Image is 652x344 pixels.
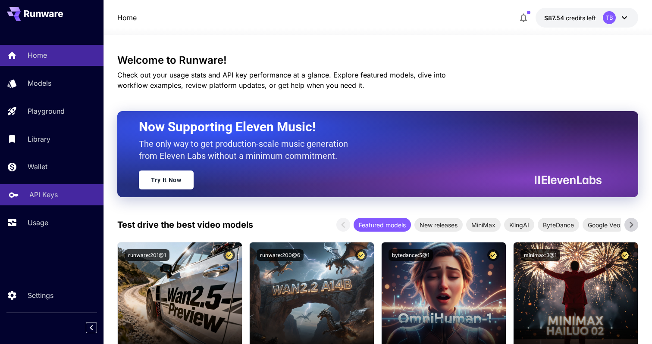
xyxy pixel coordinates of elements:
[389,249,433,261] button: bytedance:5@1
[28,78,51,88] p: Models
[28,161,47,172] p: Wallet
[28,290,53,301] p: Settings
[117,12,137,23] nav: breadcrumb
[520,249,560,261] button: minimax:3@1
[86,322,97,333] button: Collapse sidebar
[28,50,47,60] p: Home
[544,13,596,22] div: $87.5439
[117,12,137,23] a: Home
[257,249,304,261] button: runware:200@6
[603,11,616,24] div: TB
[466,218,501,232] div: MiniMax
[619,249,631,261] button: Certified Model – Vetted for best performance and includes a commercial license.
[28,134,50,144] p: Library
[139,170,194,189] a: Try It Now
[538,220,579,229] span: ByteDance
[487,249,499,261] button: Certified Model – Vetted for best performance and includes a commercial license.
[583,220,625,229] span: Google Veo
[29,189,58,200] p: API Keys
[117,54,638,66] h3: Welcome to Runware!
[544,14,566,22] span: $87.54
[125,249,169,261] button: runware:201@1
[117,71,446,90] span: Check out your usage stats and API key performance at a glance. Explore featured models, dive int...
[583,218,625,232] div: Google Veo
[28,217,48,228] p: Usage
[355,249,367,261] button: Certified Model – Vetted for best performance and includes a commercial license.
[354,220,411,229] span: Featured models
[414,218,463,232] div: New releases
[139,119,595,135] h2: Now Supporting Eleven Music!
[139,138,354,162] p: The only way to get production-scale music generation from Eleven Labs without a minimum commitment.
[504,220,534,229] span: KlingAI
[538,218,579,232] div: ByteDance
[414,220,463,229] span: New releases
[117,218,253,231] p: Test drive the best video models
[536,8,638,28] button: $87.5439TB
[354,218,411,232] div: Featured models
[466,220,501,229] span: MiniMax
[28,106,65,116] p: Playground
[566,14,596,22] span: credits left
[223,249,235,261] button: Certified Model – Vetted for best performance and includes a commercial license.
[504,218,534,232] div: KlingAI
[92,320,103,335] div: Collapse sidebar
